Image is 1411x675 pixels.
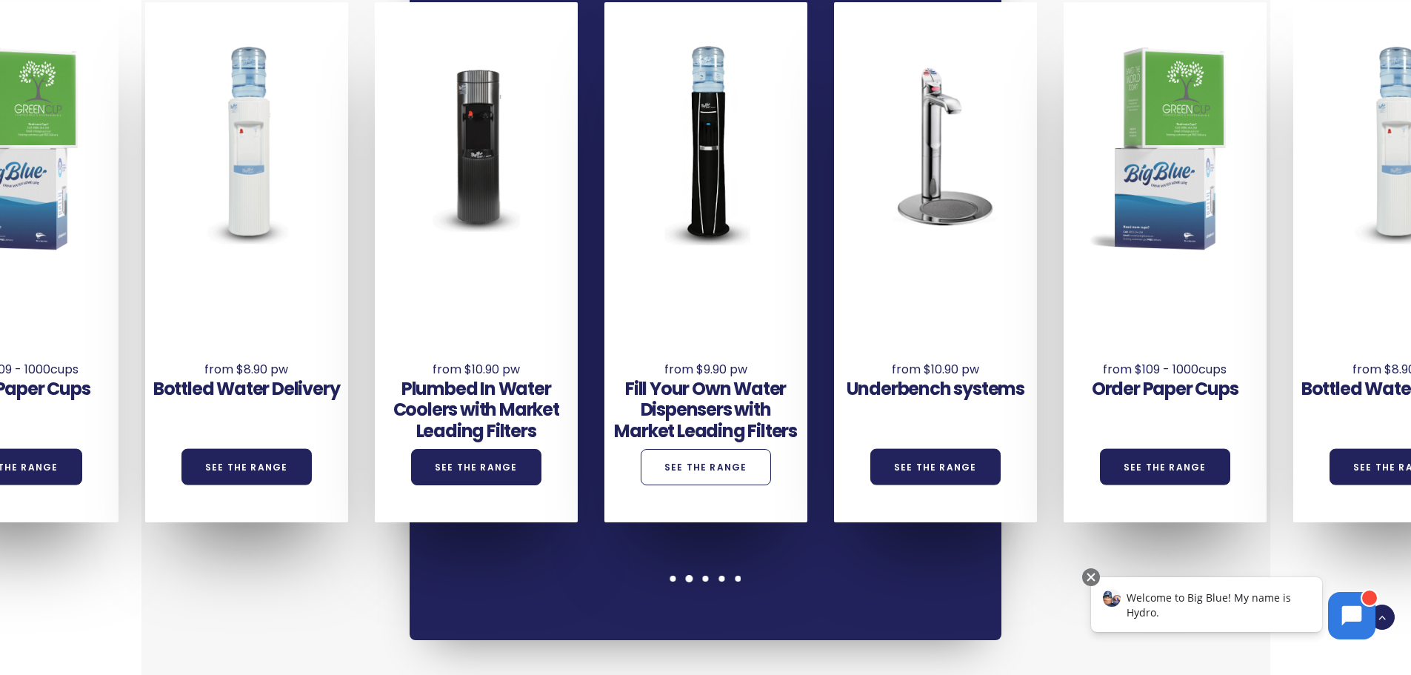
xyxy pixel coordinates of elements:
[614,376,797,444] a: Fill Your Own Water Dispensers with Market Leading Filters
[411,449,541,485] a: See the Range
[1100,449,1230,485] a: See the Range
[847,376,1024,401] a: Underbench systems
[641,449,771,485] a: See the Range
[181,449,312,485] a: See the Range
[870,449,1001,485] a: See the Range
[153,376,340,401] a: Bottled Water Delivery
[1075,565,1390,654] iframe: Chatbot
[1092,376,1238,401] a: Order Paper Cups
[393,376,559,444] a: Plumbed In Water Coolers with Market Leading Filters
